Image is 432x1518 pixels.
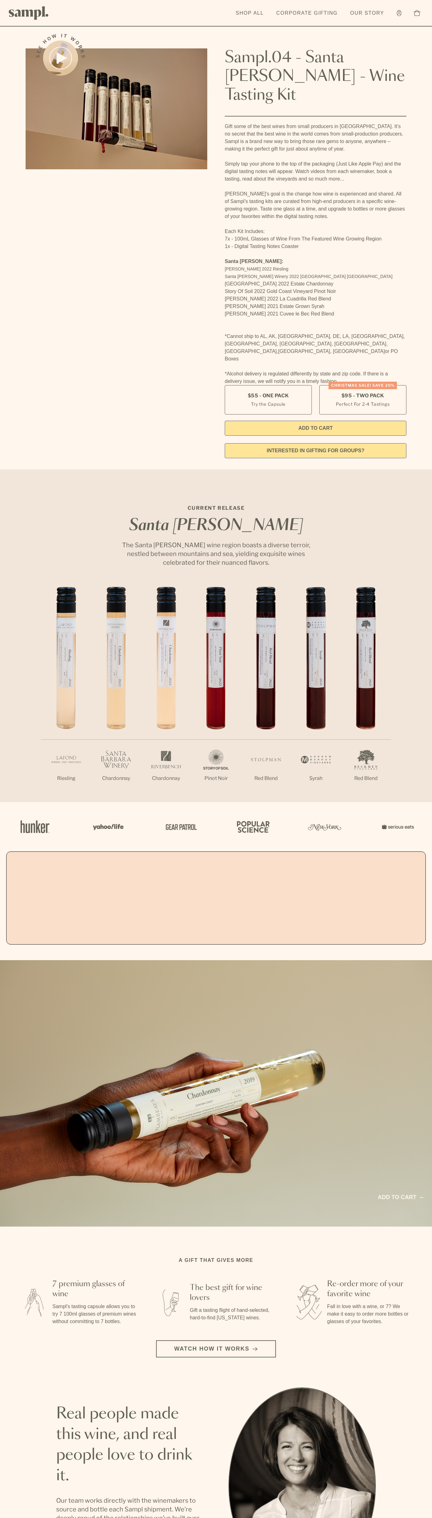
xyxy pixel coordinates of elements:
img: Artboard_3_0b291449-6e8c-4d07-b2c2-3f3601a19cd1_x450.png [306,813,343,840]
span: $95 - Two Pack [341,392,384,399]
p: Riesling [41,775,91,782]
p: Fall in love with a wine, or 7? We make it easy to order more bottles or glasses of your favorites. [327,1303,412,1325]
li: 2 / 7 [91,587,141,802]
p: Chardonnay [141,775,191,782]
span: , [277,349,278,354]
h3: 7 premium glasses of wine [52,1279,137,1299]
h1: Sampl.04 - Santa [PERSON_NAME] - Wine Tasting Kit [225,48,406,105]
p: Pinot Noir [191,775,241,782]
img: Artboard_7_5b34974b-f019-449e-91fb-745f8d0877ee_x450.png [378,813,416,840]
a: Our Story [347,6,387,20]
h2: A gift that gives more [179,1257,253,1264]
p: Red Blend [241,775,291,782]
p: CURRENT RELEASE [116,504,316,512]
li: 7 / 7 [341,587,391,802]
img: Sampl logo [9,6,49,20]
a: interested in gifting for groups? [225,443,406,458]
a: Corporate Gifting [273,6,341,20]
span: Santa [PERSON_NAME] Winery 2022 [GEOGRAPHIC_DATA] [GEOGRAPHIC_DATA] [225,274,392,279]
img: Sampl.04 - Santa Barbara - Wine Tasting Kit [26,48,207,169]
li: 4 / 7 [191,587,241,802]
li: 5 / 7 [241,587,291,802]
p: The Santa [PERSON_NAME] wine region boasts a diverse terroir, nestled between mountains and sea, ... [116,541,316,567]
li: [PERSON_NAME] 2021 Cuvee le Bec Red Blend [225,310,406,318]
li: Story Of Soil 2022 Gold Coast Vineyard Pinot Noir [225,288,406,295]
h3: Re-order more of your favorite wine [327,1279,412,1299]
span: [GEOGRAPHIC_DATA], [GEOGRAPHIC_DATA] [278,349,385,354]
p: Chardonnay [91,775,141,782]
strong: Santa [PERSON_NAME]: [225,259,283,264]
img: Artboard_4_28b4d326-c26e-48f9-9c80-911f17d6414e_x450.png [233,813,271,840]
button: See how it works [43,41,78,76]
h3: The best gift for wine lovers [190,1283,275,1303]
h2: Real people made this wine, and real people love to drink it. [56,1404,204,1486]
p: Syrah [291,775,341,782]
a: Add to cart [378,1193,423,1202]
p: Red Blend [341,775,391,782]
p: Gift a tasting flight of hand-selected, hard-to-find [US_STATE] wines. [190,1307,275,1322]
span: [PERSON_NAME] 2022 Riesling [225,266,288,271]
button: Add to Cart [225,421,406,436]
em: Santa [PERSON_NAME] [129,518,303,533]
button: Watch how it works [156,1340,276,1357]
li: [PERSON_NAME] 2021 Estate Grown Syrah [225,303,406,310]
p: Sampl's tasting capsule allows you to try 7 100ml glasses of premium wines without committing to ... [52,1303,137,1325]
small: Perfect For 2-4 Tastings [336,401,390,407]
span: $55 - One Pack [248,392,289,399]
li: 1 / 7 [41,587,91,802]
li: [GEOGRAPHIC_DATA] 2022 Estate Chardonnay [225,280,406,288]
a: Shop All [233,6,267,20]
li: [PERSON_NAME] 2022 La Cuadrilla Red Blend [225,295,406,303]
div: Christmas SALE! Save 20% [329,382,397,389]
small: Try the Capsule [251,401,286,407]
img: Artboard_5_7fdae55a-36fd-43f7-8bfd-f74a06a2878e_x450.png [161,813,199,840]
img: Artboard_1_c8cd28af-0030-4af1-819c-248e302c7f06_x450.png [16,813,54,840]
li: 6 / 7 [291,587,341,802]
li: 3 / 7 [141,587,191,802]
img: Artboard_6_04f9a106-072f-468a-bdd7-f11783b05722_x450.png [89,813,126,840]
div: Gift some of the best wines from small producers in [GEOGRAPHIC_DATA]. It’s no secret that the be... [225,123,406,385]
